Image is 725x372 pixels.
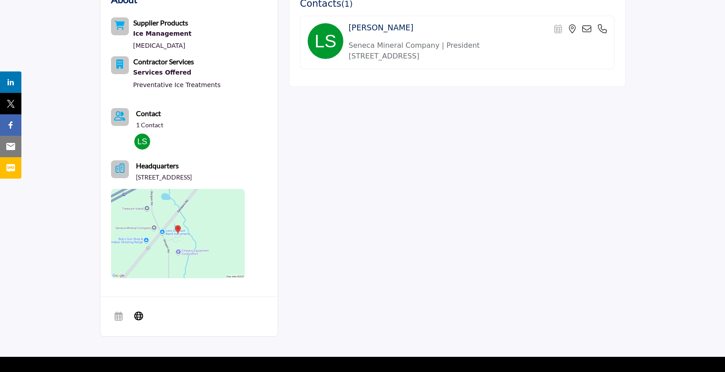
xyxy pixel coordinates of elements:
p: [STREET_ADDRESS] [136,173,192,182]
p: Seneca Mineral Company | President [349,40,607,51]
a: Ice Management [133,28,192,40]
img: image [308,23,343,59]
b: Contact [136,109,161,117]
b: Supplier Products [133,18,188,27]
a: [MEDICAL_DATA] [133,42,185,49]
b: Headquarters [136,160,179,171]
h4: [PERSON_NAME] [349,23,413,33]
a: Supplier Products [133,20,188,27]
a: Services Offered [133,67,221,79]
div: Services Offered refers to the specific products, assistance, or expertise a business provides to... [133,67,221,79]
button: Headquarter icon [111,160,129,178]
a: Preventative Ice Treatments [133,81,221,88]
img: Location Map [111,189,245,278]
button: Contact-Employee Icon [111,108,129,126]
b: Contractor Services [133,57,194,66]
img: Lori S. [134,134,150,150]
a: 1 Contact [136,121,163,130]
p: [STREET_ADDRESS] [349,51,607,62]
button: Category Icon [111,56,129,74]
a: Link of redirect to contact page [111,108,129,126]
a: Contractor Services [133,59,194,66]
div: Ice management involves the control, removal, and prevention of ice accumulation on surfaces such... [133,28,192,40]
button: Category Icon [111,17,129,35]
a: Contact [136,108,161,119]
